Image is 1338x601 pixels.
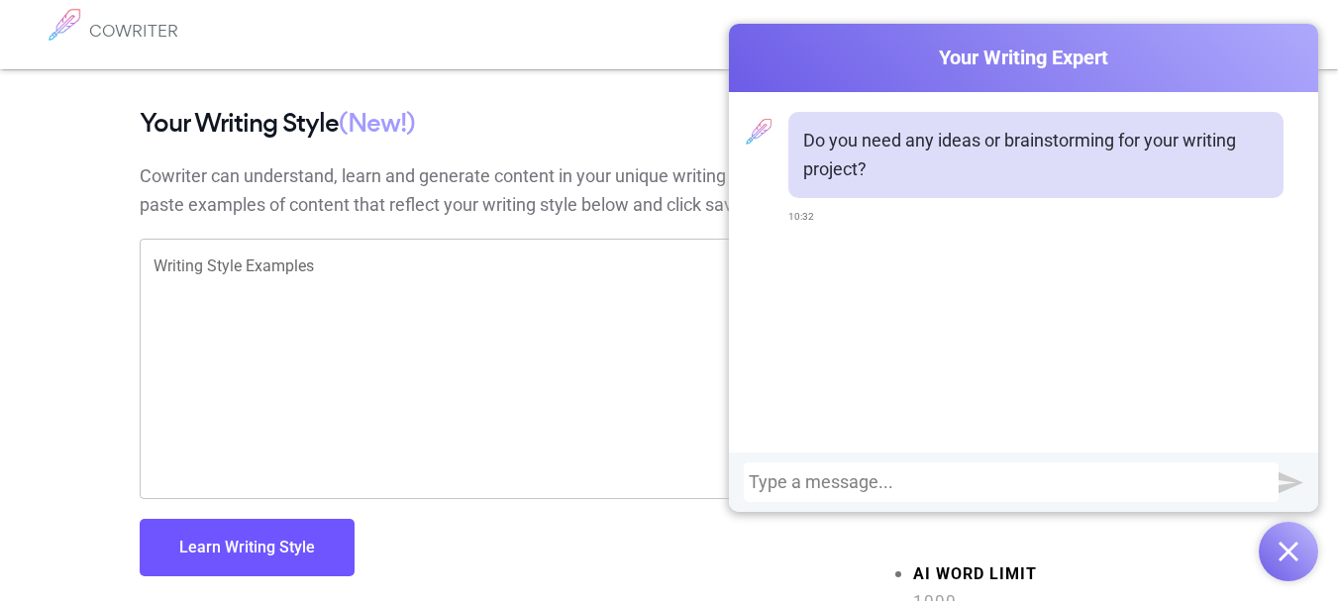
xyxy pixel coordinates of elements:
[140,519,355,576] button: Learn Writing Style
[739,112,778,151] img: profile
[140,162,836,220] p: Cowriter can understand, learn and generate content in your unique writing style. Simply paste ex...
[788,203,814,232] span: 10:32
[803,127,1269,184] p: Do you need any ideas or brainstorming for your writing project?
[1279,542,1298,561] img: Open chat
[140,109,836,138] h4: Your Writing Style
[729,44,1318,72] span: Your Writing Expert
[1279,470,1303,495] img: Send
[339,105,415,141] span: (New!)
